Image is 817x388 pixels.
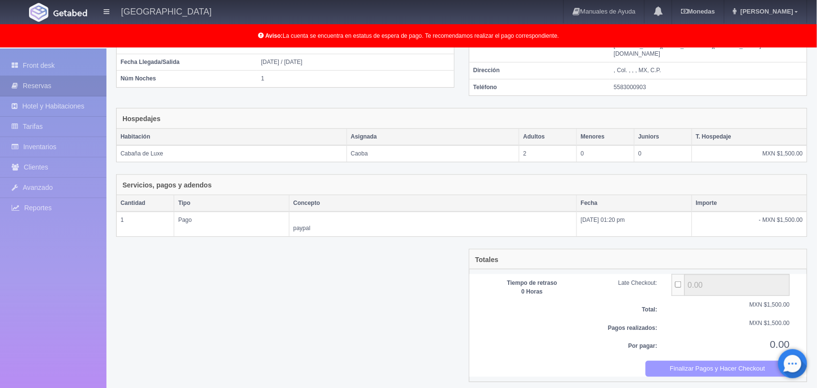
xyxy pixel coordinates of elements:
[610,79,807,95] td: 5583000903
[347,129,519,145] th: Asignada
[117,71,257,87] th: Núm Noches
[122,115,161,123] h4: Hospedajes
[577,129,635,145] th: Menores
[257,71,454,87] td: 1
[174,195,289,212] th: Tipo
[577,195,692,212] th: Fecha
[577,212,692,236] td: [DATE] 01:20 pm
[117,145,347,162] td: Cabaña de Luxe
[469,38,610,62] th: Correo
[519,129,577,145] th: Adultos
[610,62,807,79] td: , Col. , , , MX, C.P.
[469,62,610,79] th: Dirección
[577,145,635,162] td: 0
[117,212,174,236] td: 1
[122,182,212,189] h4: Servicios, pagos y adendos
[684,274,790,296] input: ...
[692,129,807,145] th: T. Hospedaje
[634,129,692,145] th: Juniors
[289,212,576,236] td: paypal
[665,301,797,309] div: MXN $1,500.00
[665,337,797,351] div: 0.00
[692,145,807,162] td: MXN $1,500.00
[738,8,793,15] span: [PERSON_NAME]
[289,195,576,212] th: Concepto
[681,8,715,15] b: Monedas
[608,325,657,331] b: Pagos realizados:
[610,38,807,62] td: [PERSON_NAME][EMAIL_ADDRESS][PERSON_NAME][DOMAIN_NAME]
[347,145,519,162] td: Caoba
[692,212,807,236] td: - MXN $1,500.00
[257,54,454,71] td: [DATE] / [DATE]
[117,54,257,71] th: Fecha Llegada/Salida
[646,361,790,377] button: Finalizar Pagos y Hacer Checkout
[117,129,347,145] th: Habitación
[121,5,212,17] h4: [GEOGRAPHIC_DATA]
[53,9,87,16] img: Getabed
[692,195,807,212] th: Importe
[665,319,797,327] div: MXN $1,500.00
[117,195,174,212] th: Cantidad
[628,342,657,349] b: Por pagar:
[507,279,558,295] b: Tiempo de retraso 0 Horas
[519,145,577,162] td: 2
[642,306,657,313] b: Total:
[634,145,692,162] td: 0
[475,256,499,264] h4: Totales
[469,79,610,95] th: Teléfono
[29,3,48,22] img: Getabed
[265,32,283,39] b: Aviso:
[585,279,665,287] div: Late Checkout:
[675,281,681,288] input: ...
[174,212,289,236] td: Pago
